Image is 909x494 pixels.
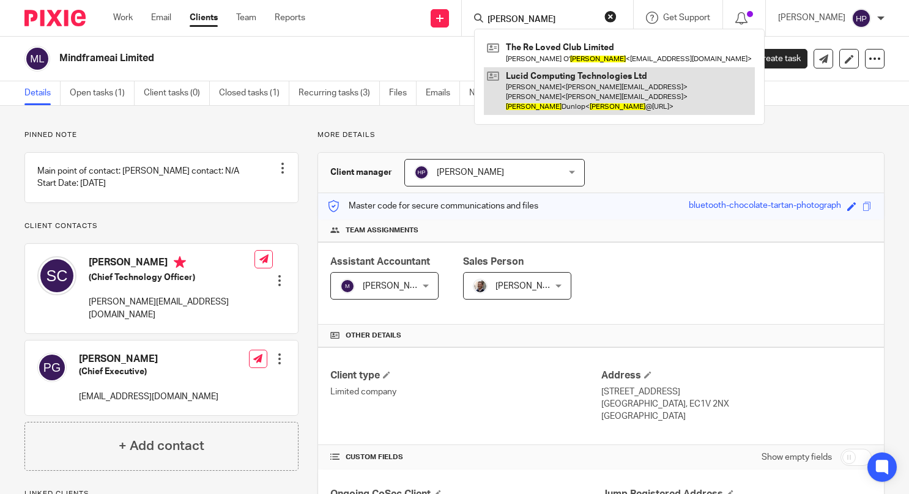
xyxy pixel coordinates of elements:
img: svg%3E [340,279,355,293]
button: Clear [604,10,617,23]
span: Other details [346,331,401,341]
span: [PERSON_NAME] [437,168,504,177]
h4: Address [601,369,872,382]
img: svg%3E [851,9,871,28]
p: Pinned note [24,130,299,140]
h5: (Chief Technology Officer) [89,271,254,284]
h4: CUSTOM FIELDS [330,452,601,462]
a: Reports [275,12,305,24]
h3: Client manager [330,166,392,179]
a: Open tasks (1) [70,81,135,105]
h4: [PERSON_NAME] [79,353,218,366]
a: Closed tasks (1) [219,81,289,105]
span: Get Support [663,13,710,22]
p: [EMAIL_ADDRESS][DOMAIN_NAME] [79,391,218,403]
p: [GEOGRAPHIC_DATA] [601,410,872,422]
img: svg%3E [414,165,429,180]
p: [PERSON_NAME] [778,12,845,24]
p: More details [317,130,885,140]
p: Client contacts [24,221,299,231]
h4: + Add contact [119,437,204,455]
i: Primary [174,256,186,268]
span: Team assignments [346,226,418,235]
a: Create task [736,49,807,68]
label: Show empty fields [762,451,832,463]
a: Files [389,81,417,105]
p: [GEOGRAPHIC_DATA], EC1V 2NX [601,398,872,410]
a: Email [151,12,171,24]
h2: Mindframeai Limited [59,52,587,65]
input: Search [486,15,596,26]
a: Recurring tasks (3) [299,81,380,105]
h4: [PERSON_NAME] [89,256,254,271]
img: svg%3E [37,353,67,382]
a: Notes (2) [469,81,514,105]
p: [PERSON_NAME][EMAIL_ADDRESS][DOMAIN_NAME] [89,296,254,321]
p: [STREET_ADDRESS] [601,386,872,398]
img: svg%3E [37,256,76,295]
div: bluetooth-chocolate-tartan-photograph [689,199,841,213]
a: Work [113,12,133,24]
a: Team [236,12,256,24]
a: Emails [426,81,460,105]
a: Details [24,81,61,105]
img: Pixie [24,10,86,26]
span: [PERSON_NAME] [495,282,563,290]
span: Sales Person [463,257,524,267]
span: Assistant Accountant [330,257,430,267]
h4: Client type [330,369,601,382]
a: Clients [190,12,218,24]
p: Master code for secure communications and files [327,200,538,212]
a: Client tasks (0) [144,81,210,105]
span: [PERSON_NAME] [363,282,430,290]
img: svg%3E [24,46,50,72]
p: Limited company [330,386,601,398]
img: Matt%20Circle.png [473,279,488,293]
h5: (Chief Executive) [79,366,218,378]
